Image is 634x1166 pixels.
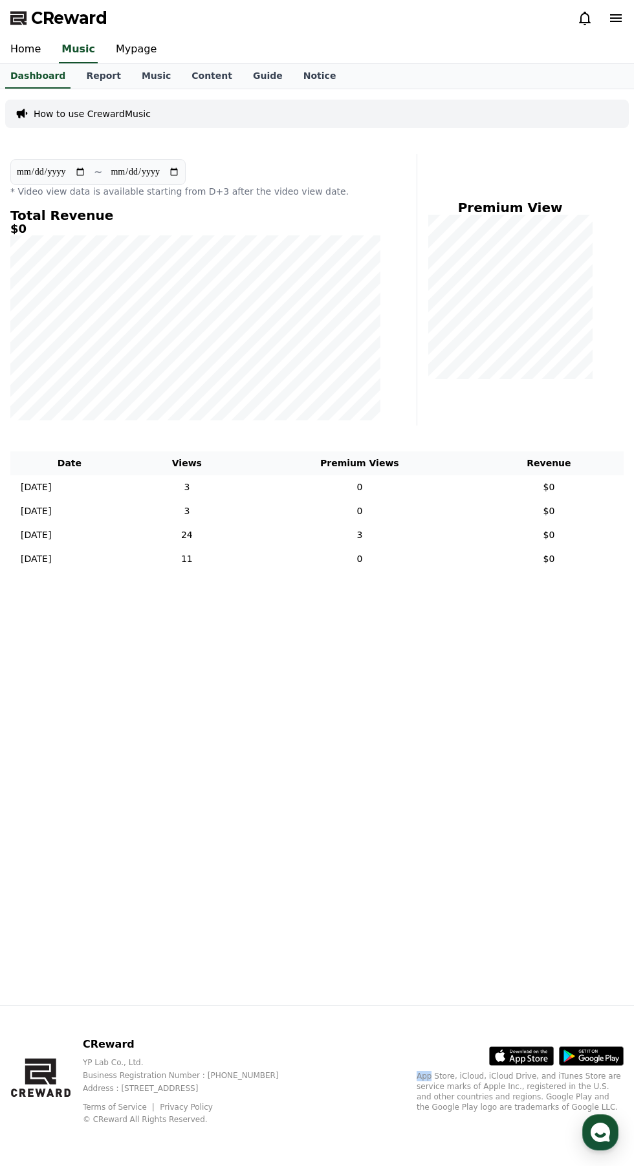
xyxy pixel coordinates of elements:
[245,475,474,499] td: 0
[131,64,181,89] a: Music
[10,8,107,28] a: CReward
[21,552,51,566] p: [DATE]
[129,451,245,475] th: Views
[105,36,167,63] a: Mypage
[167,410,248,442] a: Settings
[10,185,380,198] p: * Video view data is available starting from D+3 after the video view date.
[85,410,167,442] a: Messages
[245,547,474,571] td: 0
[243,64,293,89] a: Guide
[76,64,131,89] a: Report
[160,1103,213,1112] a: Privacy Policy
[474,547,624,571] td: $0
[33,429,56,440] span: Home
[83,1057,300,1068] p: YP Lab Co., Ltd.
[417,1071,624,1112] p: App Store, iCloud, iCloud Drive, and iTunes Store are service marks of Apple Inc., registered in ...
[129,547,245,571] td: 11
[10,222,380,235] h5: $0
[83,1114,300,1125] p: © CReward All Rights Reserved.
[293,64,347,89] a: Notice
[83,1103,157,1112] a: Terms of Service
[21,480,51,494] p: [DATE]
[21,528,51,542] p: [DATE]
[428,200,593,215] h4: Premium View
[474,451,624,475] th: Revenue
[83,1037,300,1052] p: CReward
[191,429,223,440] span: Settings
[59,36,98,63] a: Music
[10,208,380,222] h4: Total Revenue
[474,523,624,547] td: $0
[34,107,151,120] a: How to use CrewardMusic
[31,8,107,28] span: CReward
[245,523,474,547] td: 3
[474,499,624,523] td: $0
[5,64,71,89] a: Dashboard
[245,499,474,523] td: 0
[4,410,85,442] a: Home
[129,499,245,523] td: 3
[129,475,245,499] td: 3
[181,64,243,89] a: Content
[21,504,51,518] p: [DATE]
[474,475,624,499] td: $0
[245,451,474,475] th: Premium Views
[94,164,102,180] p: ~
[10,451,129,475] th: Date
[107,430,146,440] span: Messages
[83,1083,300,1094] p: Address : [STREET_ADDRESS]
[83,1070,300,1081] p: Business Registration Number : [PHONE_NUMBER]
[129,523,245,547] td: 24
